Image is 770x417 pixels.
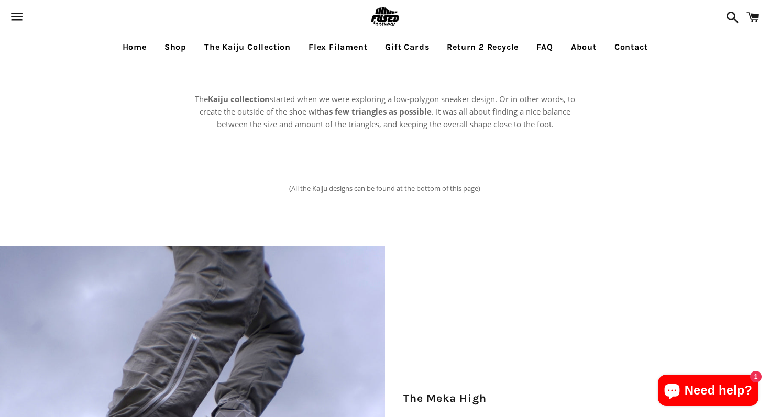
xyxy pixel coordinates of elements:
strong: as few triangles as possible [324,106,432,117]
a: Gift Cards [377,34,437,60]
inbox-online-store-chat: Shopify online store chat [655,375,762,409]
p: (All the Kaiju designs can be found at the bottom of this page) [258,172,511,205]
a: FAQ [529,34,560,60]
a: Contact [607,34,656,60]
a: Home [115,34,155,60]
h2: The Meka High [403,391,752,406]
a: Return 2 Recycle [439,34,526,60]
a: Shop [157,34,194,60]
a: About [563,34,604,60]
p: The started when we were exploring a low-polygon sneaker design. Or in other words, to create the... [191,93,579,130]
strong: Kaiju collection [208,94,270,104]
a: Flex Filament [301,34,375,60]
a: The Kaiju Collection [196,34,299,60]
